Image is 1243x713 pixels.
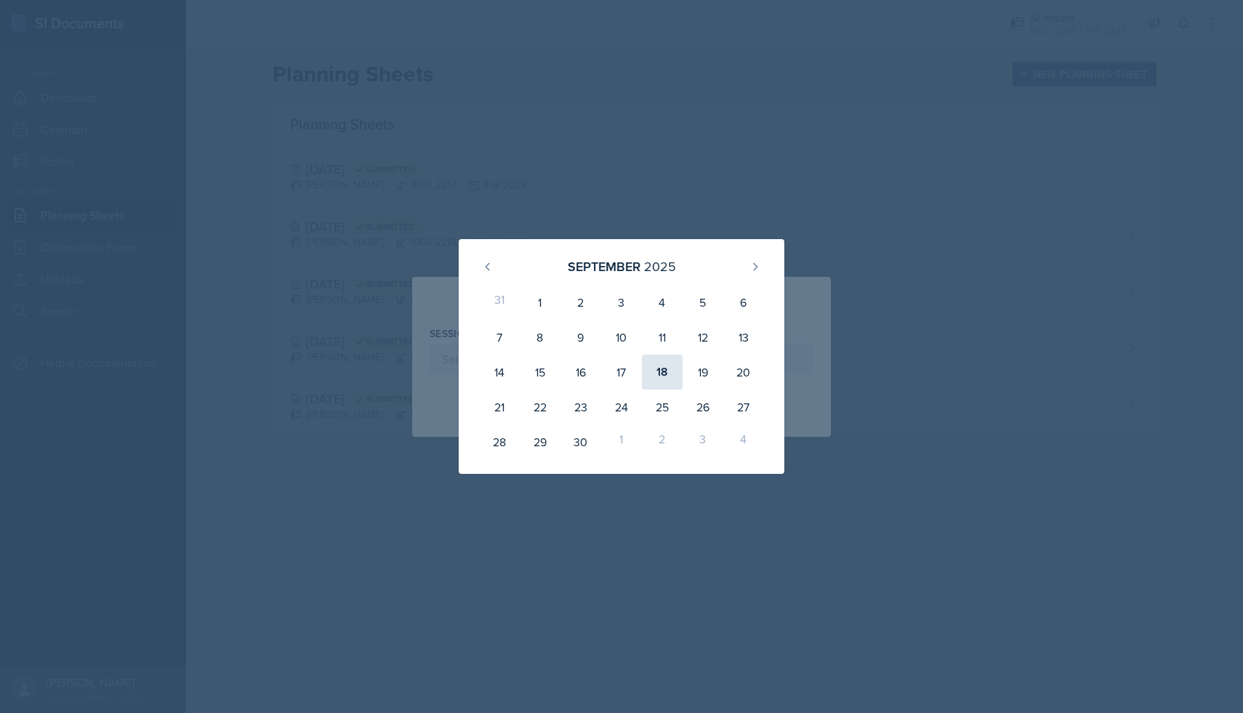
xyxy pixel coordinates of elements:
[568,257,640,276] div: September
[642,355,683,390] div: 18
[560,355,601,390] div: 16
[683,285,723,320] div: 5
[644,257,676,276] div: 2025
[642,320,683,355] div: 11
[723,390,764,424] div: 27
[520,390,560,424] div: 22
[642,424,683,459] div: 2
[560,320,601,355] div: 9
[479,320,520,355] div: 7
[683,320,723,355] div: 12
[560,285,601,320] div: 2
[479,424,520,459] div: 28
[479,390,520,424] div: 21
[601,285,642,320] div: 3
[642,285,683,320] div: 4
[723,355,764,390] div: 20
[520,285,560,320] div: 1
[479,285,520,320] div: 31
[520,320,560,355] div: 8
[601,390,642,424] div: 24
[601,424,642,459] div: 1
[520,424,560,459] div: 29
[723,285,764,320] div: 6
[683,355,723,390] div: 19
[723,320,764,355] div: 13
[683,424,723,459] div: 3
[560,390,601,424] div: 23
[683,390,723,424] div: 26
[642,390,683,424] div: 25
[723,424,764,459] div: 4
[601,355,642,390] div: 17
[601,320,642,355] div: 10
[560,424,601,459] div: 30
[520,355,560,390] div: 15
[479,355,520,390] div: 14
